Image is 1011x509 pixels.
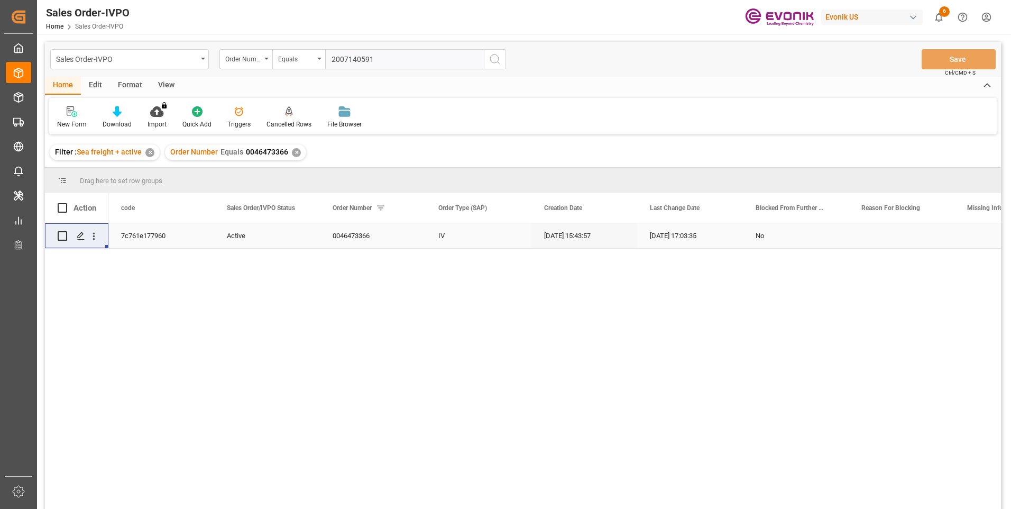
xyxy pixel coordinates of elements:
input: Type to search [325,49,484,69]
a: Home [46,23,63,30]
span: Order Type (SAP) [438,204,487,212]
div: 0046473366 [320,223,426,248]
span: Filter : [55,148,77,156]
span: code [121,204,135,212]
div: Evonik US [821,10,923,25]
div: Format [110,77,150,95]
button: show 6 new notifications [927,5,951,29]
div: File Browser [327,120,362,129]
div: Sales Order-IVPO [56,52,197,65]
span: Ctrl/CMD + S [945,69,976,77]
span: 0046473366 [246,148,288,156]
div: Active [227,224,307,248]
button: open menu [219,49,272,69]
span: Blocked From Further Processing [756,204,826,212]
div: Download [103,120,132,129]
span: Reason For Blocking [861,204,920,212]
span: Sea freight + active [77,148,142,156]
div: View [150,77,182,95]
div: Action [73,203,96,213]
div: New Form [57,120,87,129]
span: Sales Order/IVPO Status [227,204,295,212]
div: Quick Add [182,120,212,129]
button: Help Center [951,5,975,29]
div: [DATE] 15:43:57 [531,223,637,248]
div: Sales Order-IVPO [46,5,130,21]
div: IV [426,223,531,248]
span: Last Change Date [650,204,700,212]
div: Order Number [225,52,261,64]
div: Home [45,77,81,95]
div: Triggers [227,120,251,129]
button: open menu [272,49,325,69]
span: Order Number [333,204,372,212]
button: open menu [50,49,209,69]
span: Equals [220,148,243,156]
div: [DATE] 17:03:35 [637,223,743,248]
button: Evonik US [821,7,927,27]
span: Order Number [170,148,218,156]
div: 7c761e177960 [108,223,214,248]
div: Equals [278,52,314,64]
div: Cancelled Rows [266,120,311,129]
span: 6 [939,6,950,17]
div: Press SPACE to select this row. [45,223,108,249]
img: Evonik-brand-mark-Deep-Purple-RGB.jpeg_1700498283.jpeg [745,8,814,26]
div: No [756,224,836,248]
button: Save [922,49,996,69]
div: Edit [81,77,110,95]
span: Creation Date [544,204,582,212]
button: search button [484,49,506,69]
span: Drag here to set row groups [80,177,162,185]
div: ✕ [292,148,301,157]
div: ✕ [145,148,154,157]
